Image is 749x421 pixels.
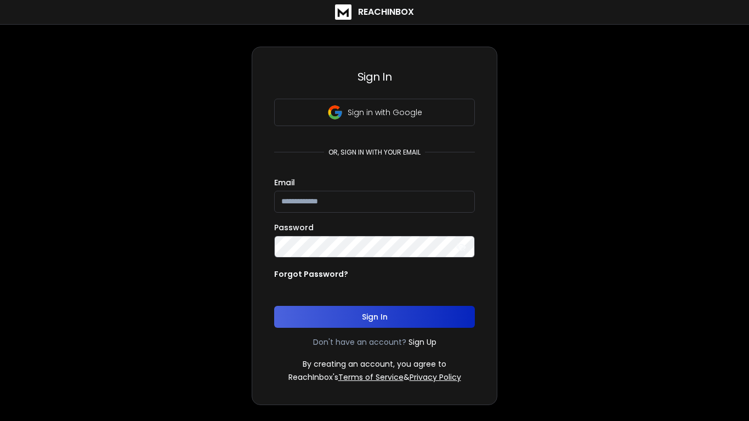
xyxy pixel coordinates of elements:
p: or, sign in with your email [324,148,425,157]
h3: Sign In [274,69,475,84]
p: Don't have an account? [313,337,406,348]
button: Sign In [274,306,475,328]
a: ReachInbox [335,4,414,20]
label: Email [274,179,295,186]
label: Password [274,224,314,231]
button: Sign in with Google [274,99,475,126]
img: logo [335,4,351,20]
p: ReachInbox's & [288,372,461,383]
p: By creating an account, you agree to [303,359,446,369]
p: Forgot Password? [274,269,348,280]
a: Privacy Policy [410,372,461,383]
h1: ReachInbox [358,5,414,19]
a: Sign Up [408,337,436,348]
a: Terms of Service [338,372,404,383]
p: Sign in with Google [348,107,422,118]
